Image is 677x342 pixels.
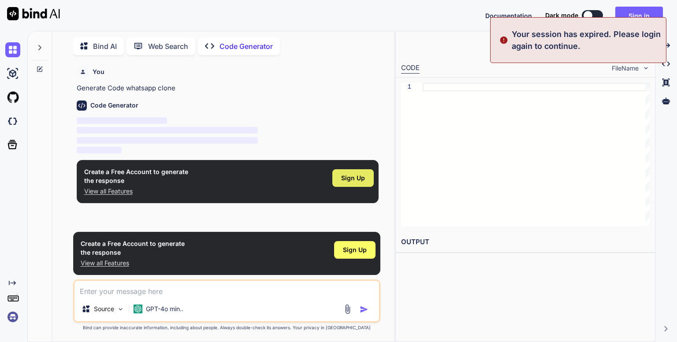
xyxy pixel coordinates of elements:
p: Source [94,305,114,313]
p: View all Features [84,187,188,196]
button: Sign in [615,7,663,24]
img: chevron down [642,64,650,72]
span: Sign Up [341,174,365,182]
span: ‌ [77,127,258,134]
span: ‌ [77,137,258,144]
div: 1 [401,83,411,91]
p: View all Features [81,259,185,268]
img: alert [499,28,508,52]
img: GPT-4o mini [134,305,142,313]
span: Documentation [485,12,532,19]
p: Bind AI [93,41,117,52]
h6: You [93,67,104,76]
button: Documentation [485,11,532,20]
h6: Code Generator [90,101,138,110]
p: Your session has expired. Please login again to continue. [512,28,661,52]
p: Code Generator [219,41,273,52]
img: Bind AI [7,7,60,20]
img: chat [5,42,20,57]
p: GPT-4o min.. [146,305,183,313]
div: CODE [401,63,420,74]
img: signin [5,309,20,324]
img: icon [360,305,368,314]
img: githubLight [5,90,20,105]
p: Bind can provide inaccurate information, including about people. Always double-check its answers.... [73,324,380,331]
p: Generate Code whatsapp clone [77,83,379,93]
h2: OUTPUT [396,232,655,253]
p: Web Search [148,41,188,52]
img: Pick Models [117,305,124,313]
img: ai-studio [5,66,20,81]
img: darkCloudIdeIcon [5,114,20,129]
span: Sign Up [343,245,367,254]
span: FileName [612,64,639,73]
span: ‌ [77,147,122,153]
h1: Create a Free Account to generate the response [84,167,188,185]
img: attachment [342,304,353,314]
span: ‌ [77,117,167,124]
span: Dark mode [545,11,578,20]
h1: Create a Free Account to generate the response [81,239,185,257]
